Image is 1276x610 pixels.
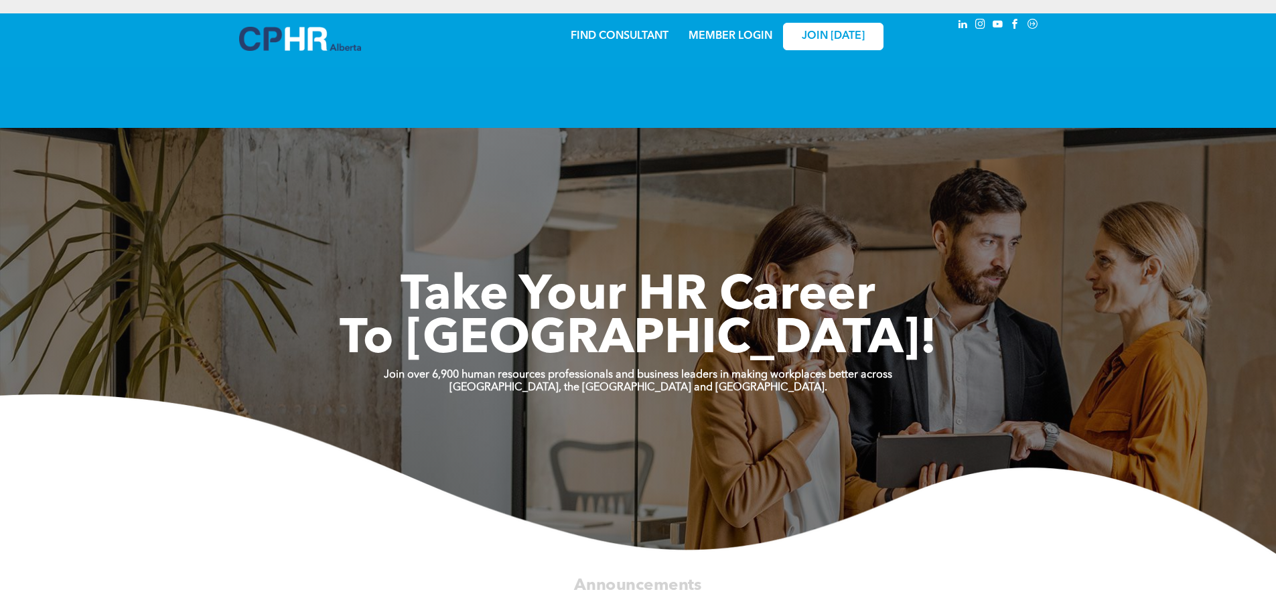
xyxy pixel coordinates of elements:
span: Announcements [574,577,701,593]
a: instagram [973,17,988,35]
strong: Join over 6,900 human resources professionals and business leaders in making workplaces better ac... [384,370,892,380]
img: A blue and white logo for cp alberta [239,27,361,51]
a: JOIN [DATE] [783,23,883,50]
strong: [GEOGRAPHIC_DATA], the [GEOGRAPHIC_DATA] and [GEOGRAPHIC_DATA]. [449,382,827,393]
span: To [GEOGRAPHIC_DATA]! [340,316,937,364]
a: facebook [1008,17,1023,35]
a: youtube [991,17,1005,35]
span: JOIN [DATE] [802,30,865,43]
a: MEMBER LOGIN [689,31,772,42]
a: linkedin [956,17,971,35]
a: Social network [1025,17,1040,35]
a: FIND CONSULTANT [571,31,668,42]
span: Take Your HR Career [401,273,875,321]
